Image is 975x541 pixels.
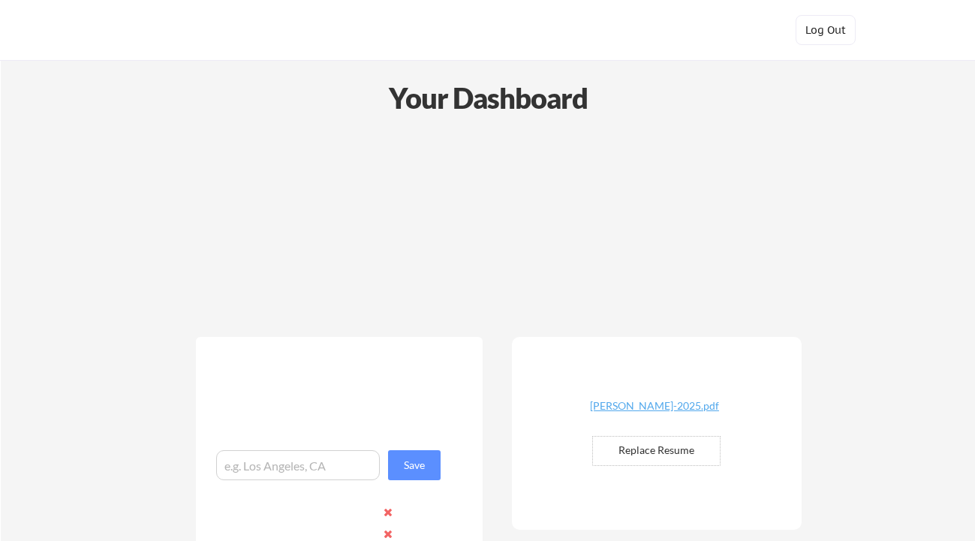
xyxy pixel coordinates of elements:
[2,77,975,119] div: Your Dashboard
[388,450,441,480] button: Save
[565,401,744,411] div: [PERSON_NAME]-2025.pdf
[796,15,856,45] button: Log Out
[216,450,380,480] input: e.g. Los Angeles, CA
[565,401,744,424] a: [PERSON_NAME]-2025.pdf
